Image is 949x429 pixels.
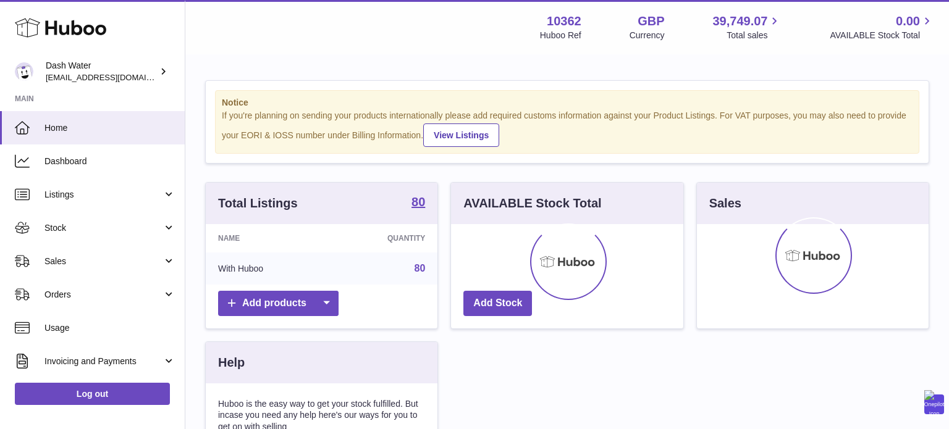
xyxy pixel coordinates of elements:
[411,196,425,210] a: 80
[423,123,499,147] a: View Listings
[540,30,581,41] div: Huboo Ref
[547,13,581,30] strong: 10362
[896,13,920,30] span: 0.00
[46,60,157,83] div: Dash Water
[44,289,162,301] span: Orders
[44,189,162,201] span: Listings
[44,156,175,167] span: Dashboard
[44,122,175,134] span: Home
[44,222,162,234] span: Stock
[218,195,298,212] h3: Total Listings
[638,13,664,30] strong: GBP
[218,291,339,316] a: Add products
[15,383,170,405] a: Log out
[411,196,425,208] strong: 80
[712,13,782,41] a: 39,749.07 Total sales
[463,291,532,316] a: Add Stock
[206,252,328,285] td: With Huboo
[44,256,162,267] span: Sales
[415,263,426,273] a: 80
[328,224,437,252] th: Quantity
[46,72,182,82] span: [EMAIL_ADDRESS][DOMAIN_NAME]
[222,110,913,147] div: If you're planning on sending your products internationally please add required customs informati...
[218,354,245,371] h3: Help
[709,195,741,212] h3: Sales
[44,356,162,367] span: Invoicing and Payments
[727,30,782,41] span: Total sales
[463,195,601,212] h3: AVAILABLE Stock Total
[206,224,328,252] th: Name
[830,13,934,41] a: 0.00 AVAILABLE Stock Total
[830,30,934,41] span: AVAILABLE Stock Total
[222,97,913,109] strong: Notice
[630,30,665,41] div: Currency
[15,62,33,81] img: bea@dash-water.com
[712,13,767,30] span: 39,749.07
[44,322,175,334] span: Usage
